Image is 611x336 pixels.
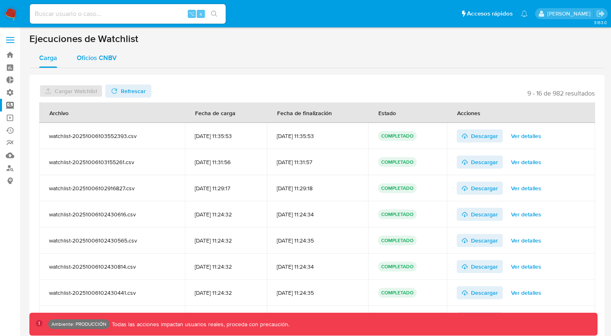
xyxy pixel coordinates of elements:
a: Salir [596,9,605,18]
span: Accesos rápidos [467,9,513,18]
p: Todas las acciones impactan usuarios reales, proceda con precaución. [110,320,289,328]
span: ⌥ [189,10,195,18]
p: gonzalo.prendes@mercadolibre.com [547,10,593,18]
a: Notificaciones [521,10,528,17]
input: Buscar usuario o caso... [30,9,226,19]
button: search-icon [206,8,222,20]
span: s [200,10,202,18]
p: Ambiente: PRODUCCIÓN [51,323,107,326]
